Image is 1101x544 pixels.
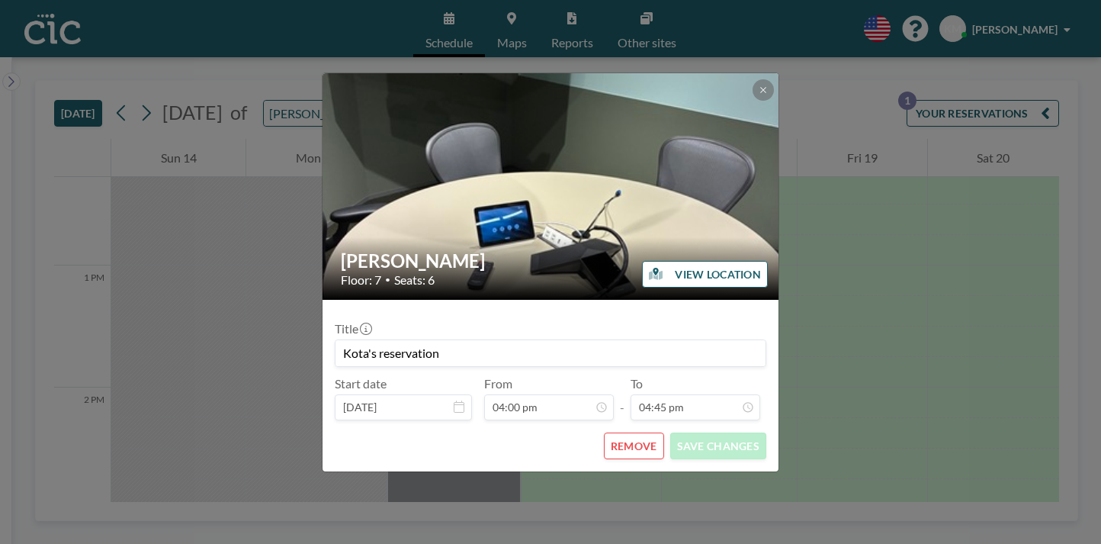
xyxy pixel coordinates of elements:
label: From [484,376,512,391]
label: Start date [335,376,387,391]
span: Seats: 6 [394,272,435,288]
button: VIEW LOCATION [642,261,768,288]
label: Title [335,321,371,336]
span: - [620,381,624,415]
span: Floor: 7 [341,272,381,288]
h2: [PERSON_NAME] [341,249,762,272]
label: To [631,376,643,391]
button: REMOVE [604,433,664,459]
button: SAVE CHANGES [670,433,766,459]
input: (No title) [335,340,766,366]
span: • [385,274,390,285]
